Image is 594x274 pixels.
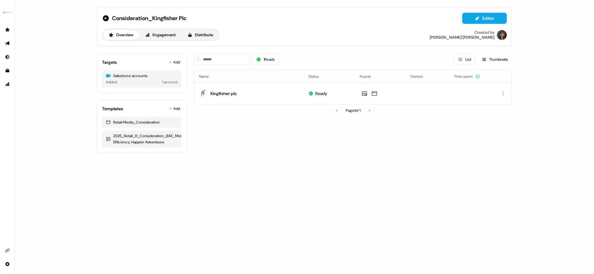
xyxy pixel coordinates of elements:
[2,38,12,48] a: Go to outbound experience
[102,59,117,65] div: Targets
[430,35,494,40] div: [PERSON_NAME] [PERSON_NAME]
[478,54,512,65] button: Thumbnails
[2,246,12,255] a: Go to integrations
[103,30,139,40] button: Overview
[2,25,12,35] a: Go to prospects
[346,107,360,114] div: Page 1 of 1
[162,79,178,85] div: 1 account
[462,16,507,22] a: Editor
[2,79,12,89] a: Go to attribution
[462,13,507,24] button: Editor
[454,54,475,65] button: List
[2,66,12,76] a: Go to templates
[168,104,181,113] button: Add
[106,73,178,79] div: Salesforce accounts
[497,30,507,40] img: Michaela
[454,71,480,82] button: Time spent
[112,15,187,22] span: Consideration_Kingfisher Plc
[2,259,12,269] a: Go to integrations
[2,52,12,62] a: Go to Inbound
[308,71,326,82] button: Status
[168,58,181,67] button: Add
[102,106,123,112] div: Templates
[140,30,181,40] button: Engagement
[199,71,216,82] button: Name
[410,71,430,82] button: Visitors
[106,119,178,125] div: Retail Media_Consideration
[355,70,406,83] th: Assets
[315,90,327,97] div: Ready
[252,54,279,65] button: 1Ready
[210,90,237,97] div: Kingfisher plc
[106,79,117,85] div: Added
[182,30,218,40] button: Distribute
[106,133,178,145] div: 2025_Retail_1:1_Consideration_BAE_More Efficiency, Happier Advertisers
[475,30,494,35] div: Created by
